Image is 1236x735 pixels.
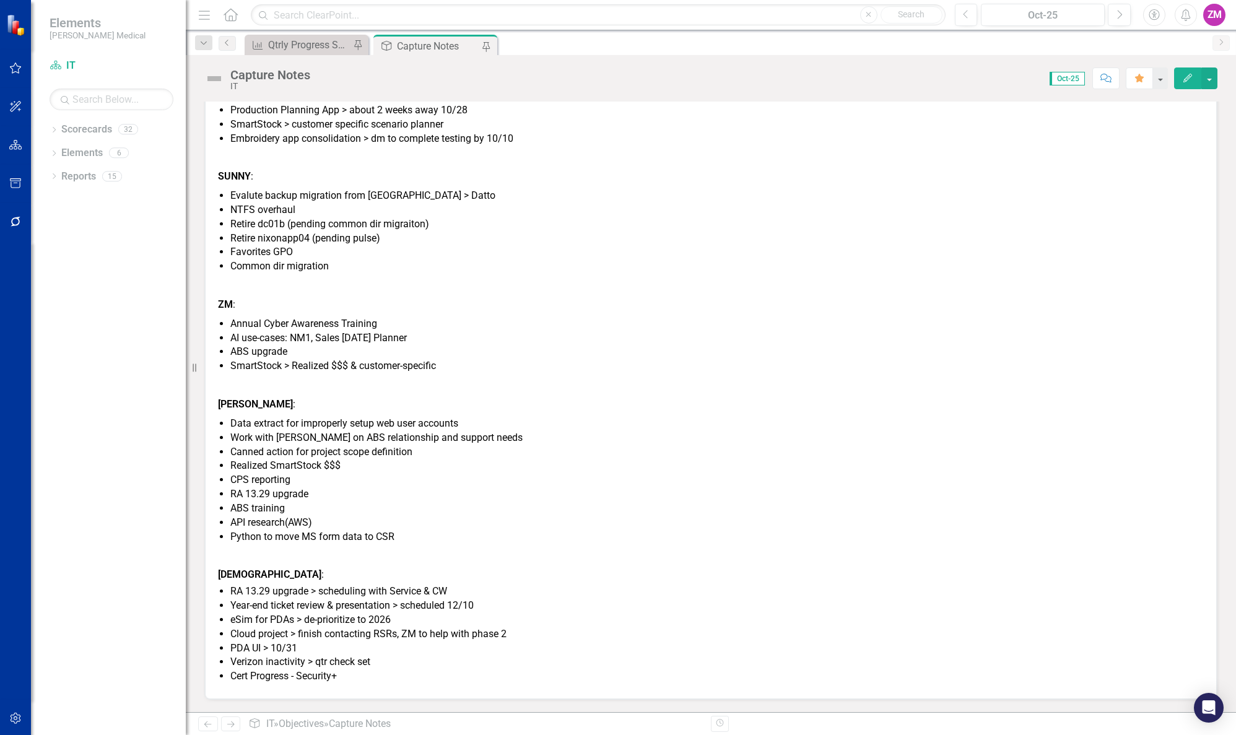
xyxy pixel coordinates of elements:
[230,259,1204,274] li: Common dir migration
[230,613,1204,627] li: eSim for PDAs > de-prioritize to 2026
[50,30,146,40] small: [PERSON_NAME] Medical
[230,655,1204,669] li: Verizon inactivity > qtr check set
[266,718,274,729] a: IT
[230,189,1204,203] li: Evalute backup migration from [GEOGRAPHIC_DATA] > Datto
[230,245,1204,259] li: Favorites GPO
[118,124,138,135] div: 32
[898,9,925,19] span: Search
[230,68,310,82] div: Capture Notes
[230,203,1204,217] li: NTFS overhaul
[109,148,129,159] div: 6
[61,123,112,137] a: Scorecards
[230,502,1204,516] li: ABS training
[985,8,1100,23] div: Oct-25
[230,459,1204,473] li: Realized SmartStock $$$
[230,345,1204,359] li: ABS upgrade
[230,599,1204,613] li: Year-end ticket review & presentation > scheduled 12/10
[50,89,173,110] input: Search Below...
[268,37,350,53] div: Qtrly Progress Survey of New Technology to Enable the Strategy (% 9/10)
[218,295,1204,315] p: :
[218,395,1204,414] p: :
[230,232,1204,246] li: Retire nixonapp04 (pending pulse)
[248,37,350,53] a: Qtrly Progress Survey of New Technology to Enable the Strategy (% 9/10)
[230,431,1204,445] li: Work with [PERSON_NAME] on ABS relationship and support needs
[50,59,173,73] a: IT
[230,118,1204,132] li: SmartStock > customer specific scenario planner
[248,717,702,731] div: » »
[230,487,1204,502] li: RA 13.29 upgrade
[102,171,122,181] div: 15
[230,317,1204,331] li: Annual Cyber Awareness Training
[218,565,1204,582] p: :
[6,14,28,36] img: ClearPoint Strategy
[218,568,321,580] strong: [DEMOGRAPHIC_DATA]
[61,146,103,160] a: Elements
[279,718,324,729] a: Objectives
[230,331,1204,346] li: AI use-cases: NM1, Sales [DATE] Planner
[230,417,1204,431] li: Data extract for improperly setup web user accounts
[218,398,293,410] strong: [PERSON_NAME]
[230,641,1204,656] li: PDA UI > 10/31
[1203,4,1225,26] button: ZM
[204,69,224,89] img: Not Defined
[329,718,391,729] div: Capture Notes
[230,669,1204,684] li: Cert Progress - Security+
[230,516,1204,530] li: API research(AWS)
[881,6,942,24] button: Search
[218,170,251,182] strong: SUNNY
[218,167,1204,186] p: :
[50,15,146,30] span: Elements
[230,585,1204,599] li: RA 13.29 upgrade > scheduling with Service & CW
[230,217,1204,232] li: Retire dc01b (pending common dir migraiton)
[230,473,1204,487] li: CPS reporting
[1050,72,1085,85] span: Oct-25
[61,170,96,184] a: Reports
[1194,693,1224,723] div: Open Intercom Messenger
[251,4,945,26] input: Search ClearPoint...
[230,530,1204,544] li: Python to move MS form data to CSR
[397,38,479,54] div: Capture Notes
[230,82,310,91] div: IT
[230,103,1204,118] li: Production Planning App > about 2 weeks away 10/28
[230,132,1204,146] li: Embroidery app consolidation > dm to complete testing by 10/10
[981,4,1105,26] button: Oct-25
[230,359,1204,373] li: SmartStock > Realized $$$ & customer-specific
[230,627,1204,641] li: Cloud project > finish contacting RSRs, ZM to help with phase 2
[218,298,233,310] strong: ZM
[230,445,1204,459] li: Canned action for project scope definition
